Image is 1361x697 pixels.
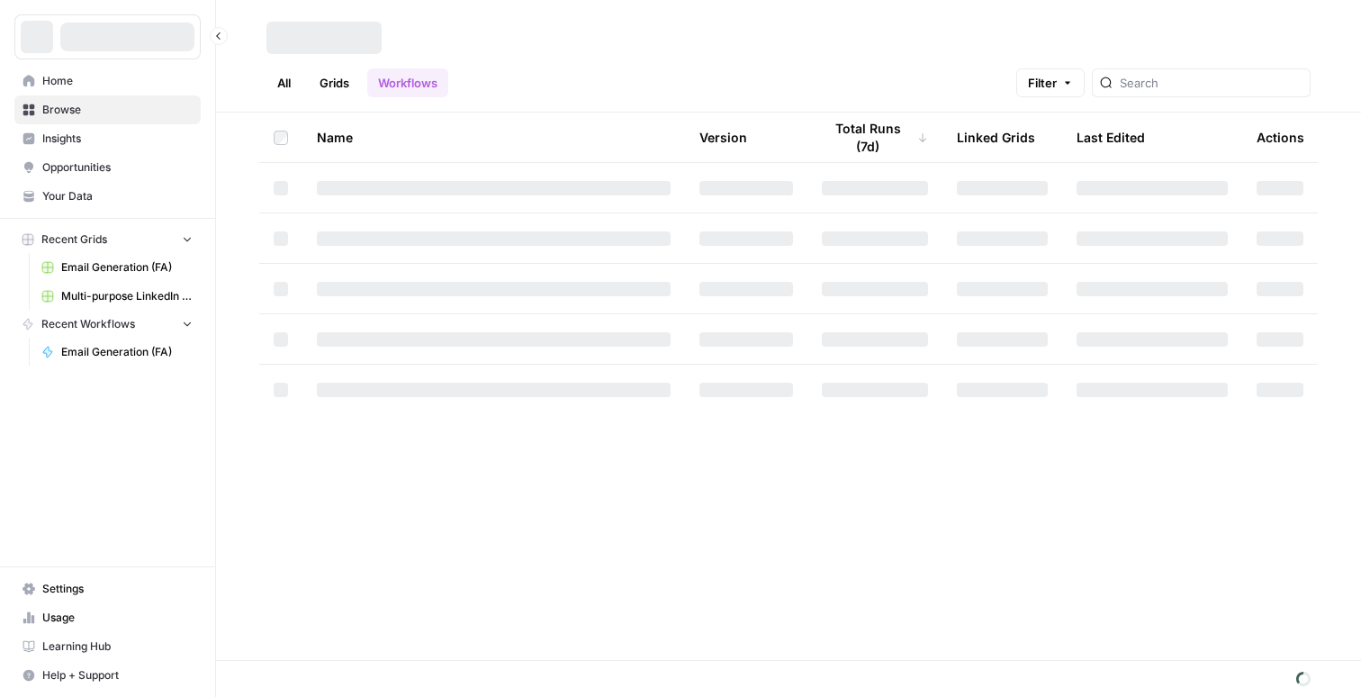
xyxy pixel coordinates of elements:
[42,610,193,626] span: Usage
[61,344,193,360] span: Email Generation (FA)
[41,316,135,332] span: Recent Workflows
[14,67,201,95] a: Home
[41,231,107,248] span: Recent Grids
[61,259,193,276] span: Email Generation (FA)
[822,113,928,162] div: Total Runs (7d)
[42,667,193,683] span: Help + Support
[14,182,201,211] a: Your Data
[14,632,201,661] a: Learning Hub
[42,638,193,655] span: Learning Hub
[1077,113,1145,162] div: Last Edited
[42,581,193,597] span: Settings
[14,226,201,253] button: Recent Grids
[42,73,193,89] span: Home
[1028,74,1057,92] span: Filter
[33,338,201,367] a: Email Generation (FA)
[699,113,747,162] div: Version
[14,153,201,182] a: Opportunities
[33,282,201,311] a: Multi-purpose LinkedIn Workflow Grid
[42,131,193,147] span: Insights
[61,288,193,304] span: Multi-purpose LinkedIn Workflow Grid
[367,68,448,97] a: Workflows
[42,102,193,118] span: Browse
[317,113,671,162] div: Name
[266,68,302,97] a: All
[1257,113,1304,162] div: Actions
[14,575,201,603] a: Settings
[1120,74,1302,92] input: Search
[42,188,193,204] span: Your Data
[14,95,201,124] a: Browse
[14,124,201,153] a: Insights
[957,113,1035,162] div: Linked Grids
[33,253,201,282] a: Email Generation (FA)
[1016,68,1085,97] button: Filter
[309,68,360,97] a: Grids
[14,661,201,690] button: Help + Support
[14,311,201,338] button: Recent Workflows
[42,159,193,176] span: Opportunities
[14,603,201,632] a: Usage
